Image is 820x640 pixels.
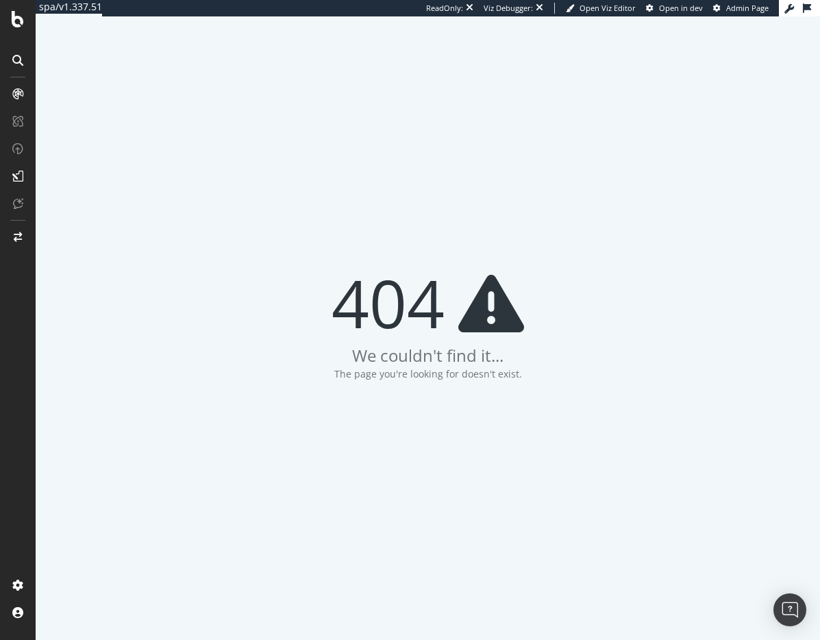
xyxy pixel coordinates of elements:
[773,593,806,626] div: Open Intercom Messenger
[659,3,703,13] span: Open in dev
[646,3,703,14] a: Open in dev
[352,344,504,367] div: We couldn't find it...
[566,3,636,14] a: Open Viz Editor
[726,3,769,13] span: Admin Page
[580,3,636,13] span: Open Viz Editor
[484,3,533,14] div: Viz Debugger:
[713,3,769,14] a: Admin Page
[334,367,522,381] div: The page you're looking for doesn't exist.
[426,3,463,14] div: ReadOnly:
[332,269,524,337] div: 404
